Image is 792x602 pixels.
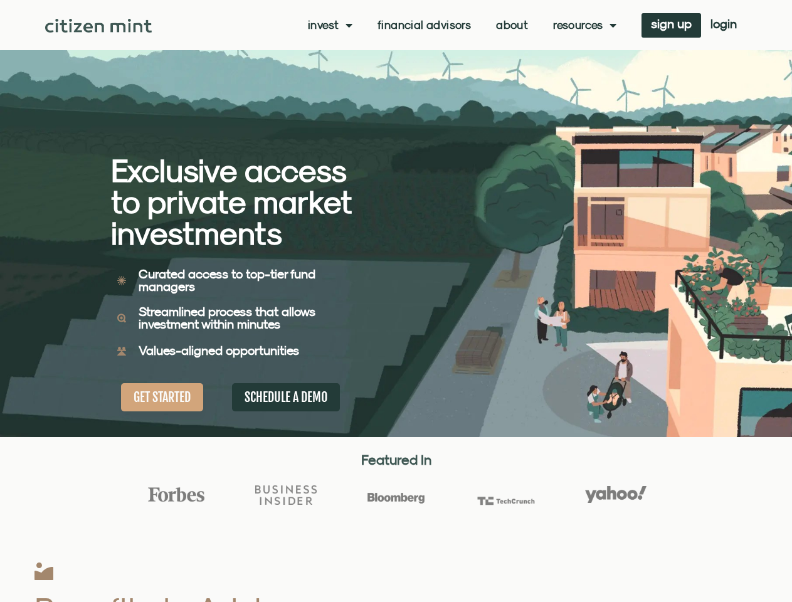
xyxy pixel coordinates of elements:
img: Citizen Mint [45,19,152,33]
a: About [496,19,528,31]
a: sign up [642,13,701,38]
span: GET STARTED [134,389,191,405]
span: sign up [651,19,692,28]
b: Streamlined process that allows investment within minutes [139,304,315,331]
h2: Exclusive access to private market investments [111,155,352,249]
span: SCHEDULE A DEMO [245,389,327,405]
a: Invest [308,19,352,31]
nav: Menu [308,19,616,31]
strong: Featured In [361,451,431,468]
img: Forbes Logo [145,487,207,503]
a: SCHEDULE A DEMO [232,383,340,411]
a: GET STARTED [121,383,203,411]
a: login [701,13,746,38]
span: login [710,19,737,28]
a: Resources [553,19,616,31]
b: Values-aligned opportunities [139,343,299,357]
b: Curated access to top-tier fund managers [139,267,315,293]
a: Financial Advisors [378,19,471,31]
